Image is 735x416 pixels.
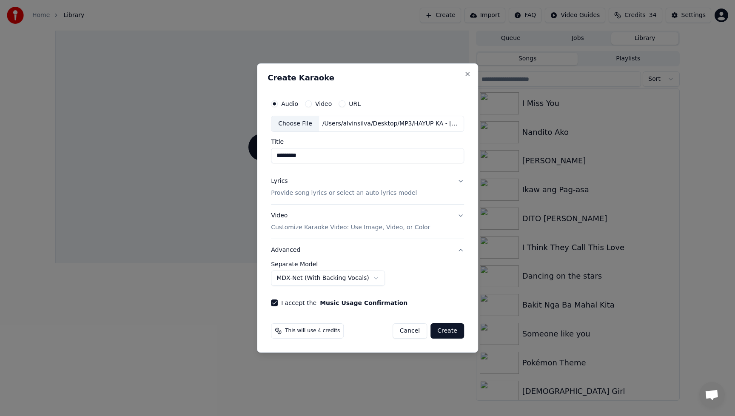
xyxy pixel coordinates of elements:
[271,223,430,232] p: Customize Karaoke Video: Use Image, Video, or Color
[271,261,464,267] label: Separate Model
[393,323,427,339] button: Cancel
[271,139,464,145] label: Title
[349,101,361,107] label: URL
[281,101,298,107] label: Audio
[319,120,464,128] div: /Users/alvinsilva/Desktop/MP3/HAYUP KA - [PERSON_NAME] (Official Lyric Video).mp3
[271,177,288,185] div: Lyrics
[430,323,464,339] button: Create
[315,101,332,107] label: Video
[320,300,407,306] button: I accept the
[271,261,464,293] div: Advanced
[271,116,319,131] div: Choose File
[271,239,464,261] button: Advanced
[271,211,430,232] div: Video
[268,74,467,82] h2: Create Karaoke
[281,300,407,306] label: I accept the
[271,205,464,239] button: VideoCustomize Karaoke Video: Use Image, Video, or Color
[285,328,340,334] span: This will use 4 credits
[271,170,464,204] button: LyricsProvide song lyrics or select an auto lyrics model
[271,189,417,197] p: Provide song lyrics or select an auto lyrics model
